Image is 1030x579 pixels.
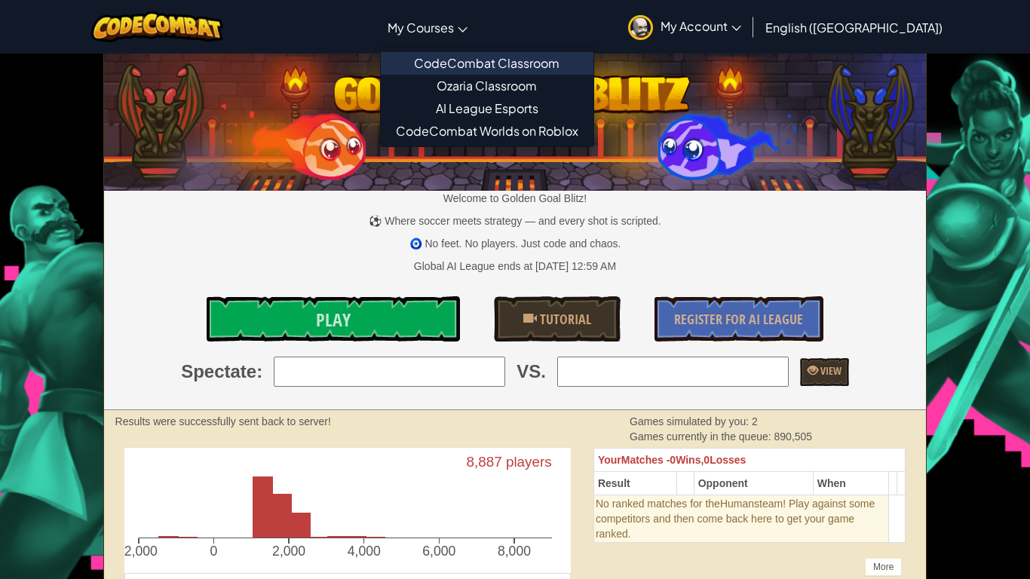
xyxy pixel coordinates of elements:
[388,20,454,35] span: My Courses
[694,472,813,495] th: Opponent
[104,213,927,228] p: ⚽ Where soccer meets strategy — and every shot is scripted.
[628,15,653,40] img: avatar
[422,544,455,559] text: 6,000
[494,296,621,342] a: Tutorial
[661,18,741,34] span: My Account
[593,495,888,543] td: Humans
[598,454,621,466] span: Your
[210,544,217,559] text: 0
[813,472,889,495] th: When
[758,7,950,47] a: English ([GEOGRAPHIC_DATA])
[676,454,704,466] span: Wins,
[630,430,774,443] span: Games currently in the queue:
[120,544,158,559] text: -2,000
[517,359,546,384] span: VS.
[752,415,758,427] span: 2
[774,430,813,443] span: 890,505
[91,11,223,42] img: CodeCombat logo
[537,310,591,329] span: Tutorial
[104,47,927,191] img: Golden Goal
[593,449,905,472] th: 0 0
[621,3,749,51] a: My Account
[596,498,720,510] span: No ranked matches for the
[621,454,670,466] span: Matches -
[498,544,531,559] text: 8,000
[104,236,927,251] p: 🧿 No feet. No players. Just code and chaos.
[630,415,752,427] span: Games simulated by you:
[381,75,593,97] a: Ozaria Classroom
[765,20,943,35] span: English ([GEOGRAPHIC_DATA])
[256,359,262,384] span: :
[115,415,331,427] strong: Results were successfully sent back to server!
[593,472,676,495] th: Result
[865,558,902,576] div: More
[380,7,475,47] a: My Courses
[381,52,593,75] a: CodeCombat Classroom
[104,191,927,206] p: Welcome to Golden Goal Blitz!
[316,308,351,332] span: Play
[381,120,593,142] a: CodeCombat Worlds on Roblox
[347,544,380,559] text: 4,000
[818,363,841,378] span: View
[381,97,593,120] a: AI League Esports
[181,359,256,384] span: Spectate
[272,544,305,559] text: 2,000
[654,296,823,342] a: Register for AI League
[414,259,616,274] div: Global AI League ends at [DATE] 12:59 AM
[466,455,551,470] text: 8,887 players
[596,498,875,540] span: team! Play against some competitors and then come back here to get your game ranked.
[674,310,803,329] span: Register for AI League
[710,454,746,466] span: Losses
